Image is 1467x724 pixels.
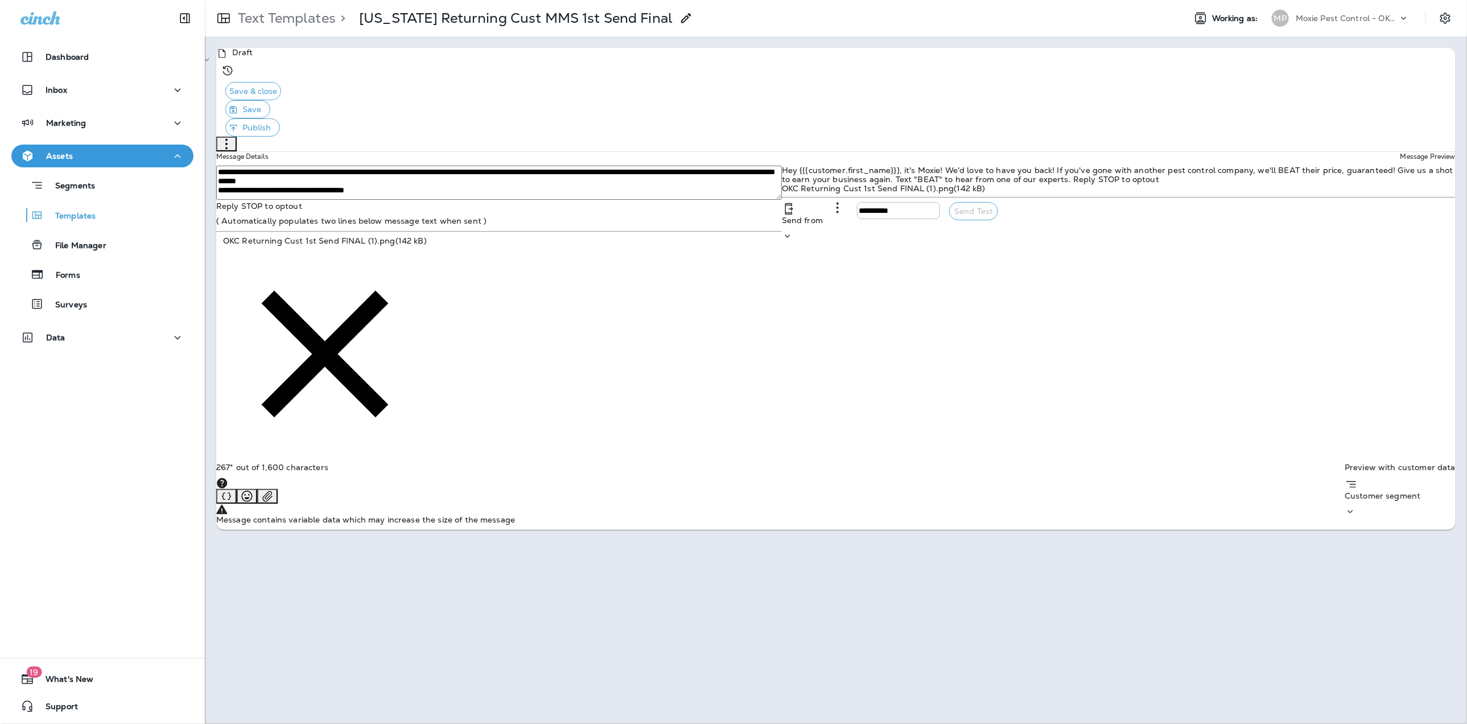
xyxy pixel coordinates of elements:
p: File Manager [44,241,106,252]
div: Text Segments Text messages are billed per segment. A single segment is typically 160 characters,... [216,478,515,489]
p: [US_STATE] Returning Cust MMS 1st Send Final [359,10,673,27]
p: Dashboard [46,52,89,61]
span: What's New [34,674,93,688]
div: OKC Returning Cust 1st Send FINAL (1).png(142 kB) [216,236,434,463]
p: Marketing [46,118,86,127]
button: Segments [11,173,193,198]
span: Save [242,104,261,114]
button: Save & close [225,82,281,100]
p: Reply STOP to optout [216,201,782,211]
p: Forms [44,270,80,281]
button: Surveys [11,292,193,316]
p: Preview with customer data [1345,463,1456,472]
div: OKC Returning Cust 1st Send FINAL (1).png ( 142 kB ) [782,184,1456,193]
p: Message contains variable data which may increase the size of the message [216,515,515,524]
p: Surveys [44,300,87,311]
p: 267 * out of 1,600 characters [216,463,515,472]
button: 19What's New [11,668,193,690]
button: Collapse Sidebar [169,7,201,30]
button: Settings [1435,8,1456,28]
p: Send from [782,216,823,225]
div: Oklahoma Returning Cust MMS 1st Send Final [359,10,673,27]
span: 19 [26,667,42,678]
span: Draft [232,48,253,59]
span: Working as: [1212,14,1260,23]
button: Support [11,695,193,718]
p: Segments [44,181,95,192]
button: Publish [225,118,280,137]
p: ( Automatically populates two lines below message text when sent ) [216,216,782,225]
button: View Changelog [216,59,239,82]
h5: Message Details [216,152,269,161]
div: MP [1272,10,1289,27]
p: > [336,10,345,27]
button: File Manager [11,233,193,257]
button: Templates [11,203,193,227]
button: Data [11,326,193,349]
p: Templates [44,211,96,222]
button: Forms [11,262,193,286]
p: Data [46,333,65,342]
p: Assets [46,151,73,161]
div: Hey {{{customer.first_name}}}, it's Moxie! We'd love to have you back! If you've gone with anothe... [782,166,1456,184]
button: Save [225,100,270,118]
p: Inbox [46,85,67,94]
h5: Message Preview [1400,152,1456,161]
button: Assets [11,145,193,167]
p: Text Templates [233,10,336,27]
span: Publish [242,122,271,133]
button: Dashboard [11,46,193,68]
button: Marketing [11,112,193,134]
button: Inbox [11,79,193,101]
p: Customer segment [1345,491,1456,500]
span: OKC Returning Cust 1st Send FINAL (1).png ( 142 kB ) [223,236,427,246]
p: Moxie Pest Control - OKC [GEOGRAPHIC_DATA] [1296,14,1398,23]
span: Support [34,702,78,715]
